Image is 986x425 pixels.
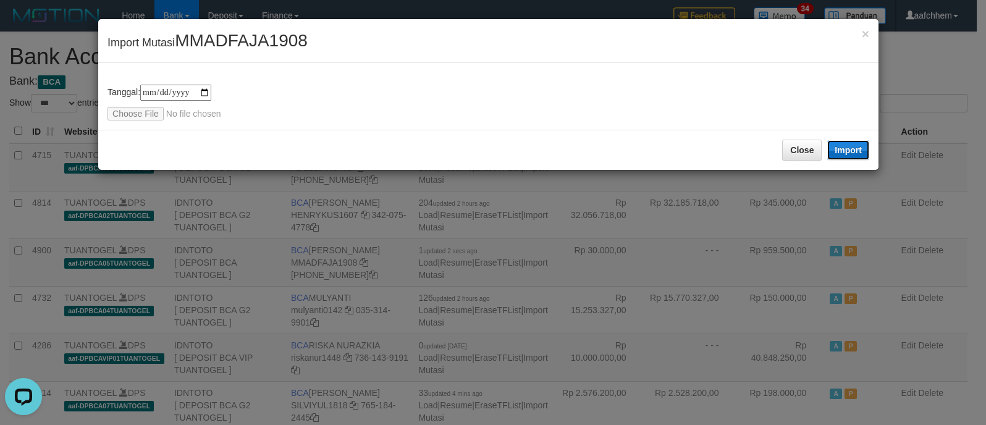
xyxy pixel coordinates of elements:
button: Open LiveChat chat widget [5,5,42,42]
span: Import Mutasi [107,36,308,49]
button: Close [782,140,822,161]
span: × [862,27,869,41]
span: MMADFAJA1908 [175,31,308,50]
button: Import [827,140,869,160]
div: Tanggal: [107,85,869,120]
button: Close [862,27,869,40]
